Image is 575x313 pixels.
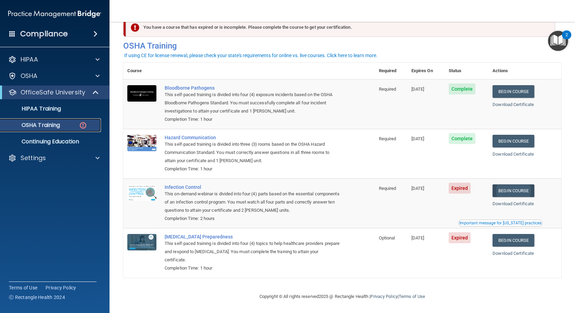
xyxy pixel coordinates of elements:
th: Required [375,63,407,79]
a: Settings [8,154,100,162]
p: OfficeSafe University [21,88,85,96]
span: Expired [449,183,471,194]
a: Download Certificate [493,201,534,206]
th: Course [123,63,161,79]
div: Completion Time: 1 hour [165,264,341,272]
span: Ⓒ Rectangle Health 2024 [9,294,65,301]
button: If using CE for license renewal, please check your state's requirements for online vs. live cours... [123,52,379,59]
p: Settings [21,154,46,162]
span: [DATE] [411,235,424,240]
a: Begin Course [493,85,534,98]
a: Begin Course [493,184,534,197]
span: [DATE] [411,186,424,191]
img: exclamation-circle-solid-danger.72ef9ffc.png [131,23,139,32]
div: Copyright © All rights reserved 2025 @ Rectangle Health | | [217,286,467,308]
div: If using CE for license renewal, please check your state's requirements for online vs. live cours... [124,53,378,58]
a: [MEDICAL_DATA] Preparedness [165,234,341,239]
iframe: Drift Widget Chat Controller [457,264,567,292]
div: Completion Time: 2 hours [165,214,341,223]
a: Privacy Policy [46,284,76,291]
div: This self-paced training is divided into three (3) rooms based on the OSHA Hazard Communication S... [165,140,341,165]
a: Begin Course [493,135,534,147]
p: HIPAA Training [4,105,61,112]
a: Download Certificate [493,152,534,157]
div: Completion Time: 1 hour [165,165,341,173]
span: Required [379,186,396,191]
th: Expires On [407,63,445,79]
div: This on-demand webinar is divided into four (4) parts based on the essential components of an inf... [165,190,341,214]
div: This self-paced training is divided into four (4) exposure incidents based on the OSHA Bloodborne... [165,91,341,115]
a: Privacy Policy [370,294,397,299]
h4: OSHA Training [123,41,561,51]
a: OSHA [8,72,100,80]
a: Hazard Communication [165,135,341,140]
img: PMB logo [8,7,101,21]
p: HIPAA [21,55,38,64]
div: You have a course that has expired or is incomplete. Please complete the course to get your certi... [126,18,555,37]
img: danger-circle.6113f641.png [79,121,87,130]
a: Begin Course [493,234,534,247]
a: HIPAA [8,55,100,64]
span: Complete [449,133,476,144]
a: Bloodborne Pathogens [165,85,341,91]
span: Required [379,87,396,92]
th: Status [445,63,489,79]
a: Download Certificate [493,251,534,256]
span: Complete [449,83,476,94]
p: OSHA [21,72,38,80]
span: Optional [379,235,395,240]
span: [DATE] [411,136,424,141]
span: [DATE] [411,87,424,92]
a: Terms of Use [399,294,425,299]
button: Open Resource Center, 2 new notifications [548,31,568,51]
h4: Compliance [20,29,68,39]
p: Continuing Education [4,138,98,145]
span: Expired [449,232,471,243]
div: 2 [565,35,568,44]
a: Infection Control [165,184,341,190]
span: Required [379,136,396,141]
a: Terms of Use [9,284,37,291]
button: Read this if you are a dental practitioner in the state of CA [458,220,542,226]
th: Actions [488,63,561,79]
p: OSHA Training [4,122,60,129]
div: Completion Time: 1 hour [165,115,341,123]
a: Download Certificate [493,102,534,107]
a: OfficeSafe University [8,88,99,96]
div: This self-paced training is divided into four (4) topics to help healthcare providers prepare and... [165,239,341,264]
div: Important message for [US_STATE] practices [459,221,541,225]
